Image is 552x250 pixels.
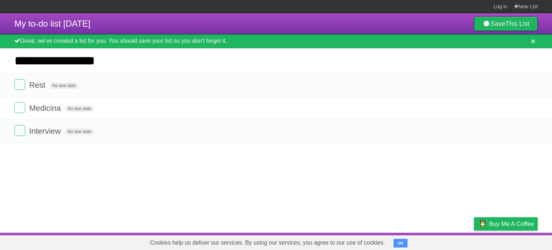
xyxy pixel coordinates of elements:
[143,236,392,250] span: Cookies help us deliver our services. By using our services, you agree to our use of cookies.
[394,239,408,247] button: OK
[29,81,47,90] span: Rest
[440,235,456,248] a: Terms
[14,102,25,113] label: Done
[14,19,91,28] span: My to-do list [DATE]
[492,235,538,248] a: Suggest a feature
[474,217,538,231] a: Buy me a coffee
[14,125,25,136] label: Done
[14,79,25,90] label: Done
[505,20,529,27] b: This List
[29,104,63,113] span: Medicina
[50,82,79,89] span: No due date
[489,218,534,230] span: Buy me a coffee
[65,128,94,135] span: No due date
[478,218,487,230] img: Buy me a coffee
[465,235,483,248] a: Privacy
[378,235,394,248] a: About
[29,127,63,136] span: Interview
[402,235,431,248] a: Developers
[65,105,94,112] span: No due date
[474,17,538,31] a: SaveThis List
